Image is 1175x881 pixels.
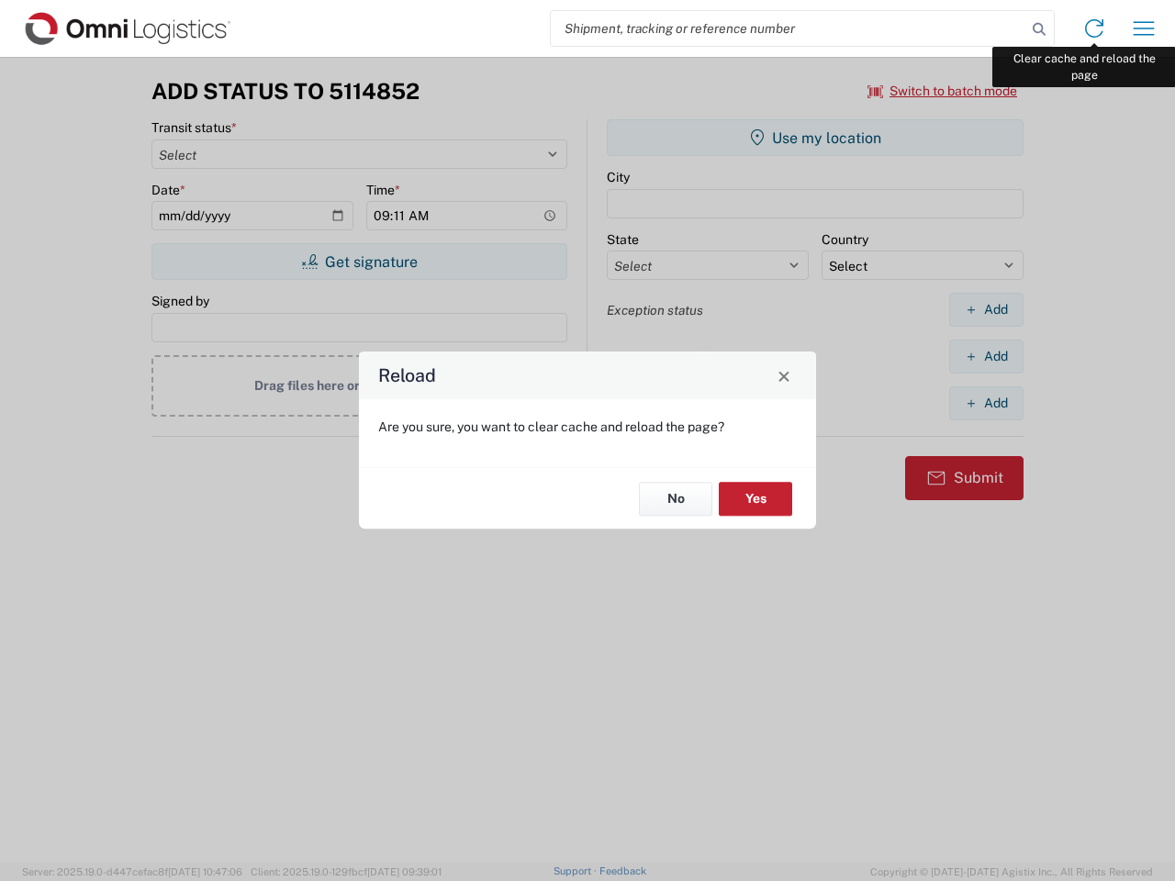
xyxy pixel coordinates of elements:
h4: Reload [378,362,436,389]
input: Shipment, tracking or reference number [551,11,1026,46]
button: Yes [719,482,792,516]
p: Are you sure, you want to clear cache and reload the page? [378,418,797,435]
button: Close [771,362,797,388]
button: No [639,482,712,516]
